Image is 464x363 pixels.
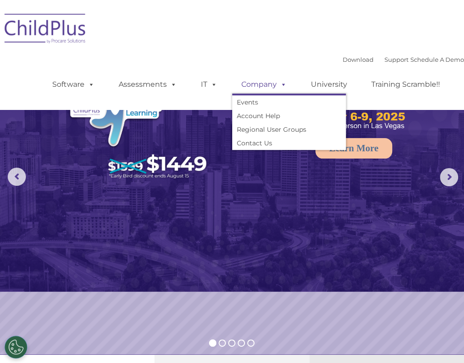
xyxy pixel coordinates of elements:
[315,138,392,159] a: Learn More
[110,75,186,94] a: Assessments
[5,336,27,358] button: Cookies Settings
[232,109,346,123] a: Account Help
[302,75,356,94] a: University
[43,75,104,94] a: Software
[410,56,464,63] a: Schedule A Demo
[343,56,464,63] font: |
[232,123,346,136] a: Regional User Groups
[192,75,226,94] a: IT
[343,56,374,63] a: Download
[232,75,296,94] a: Company
[232,136,346,150] a: Contact Us
[362,75,449,94] a: Training Scramble!!
[384,56,409,63] a: Support
[232,95,346,109] a: Events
